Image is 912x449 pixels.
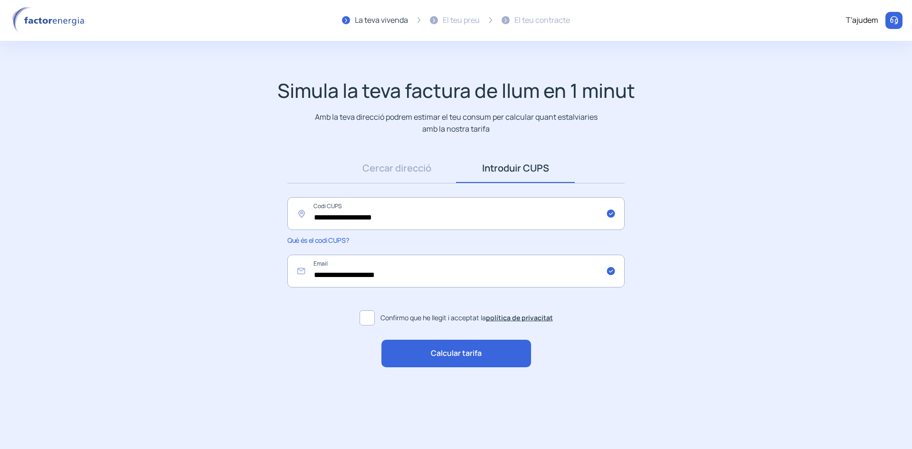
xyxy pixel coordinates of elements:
[277,79,635,102] h1: Simula la teva factura de llum en 1 minut
[287,236,349,245] span: Què és el codi CUPS?
[337,153,456,183] a: Cercar direcció
[9,7,90,34] img: logo factor
[380,313,553,323] span: Confirmo que he llegit i acceptat la
[313,111,599,134] p: Amb la teva direcció podrem estimar el teu consum per calcular quant estalviaries amb la nostra t...
[355,14,408,27] div: La teva vivenda
[846,14,878,27] div: T'ajudem
[514,14,570,27] div: El teu contracte
[456,153,575,183] a: Introduir CUPS
[431,347,482,360] span: Calcular tarifa
[486,313,553,322] a: política de privacitat
[889,16,899,25] img: llamar
[443,14,480,27] div: El teu preu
